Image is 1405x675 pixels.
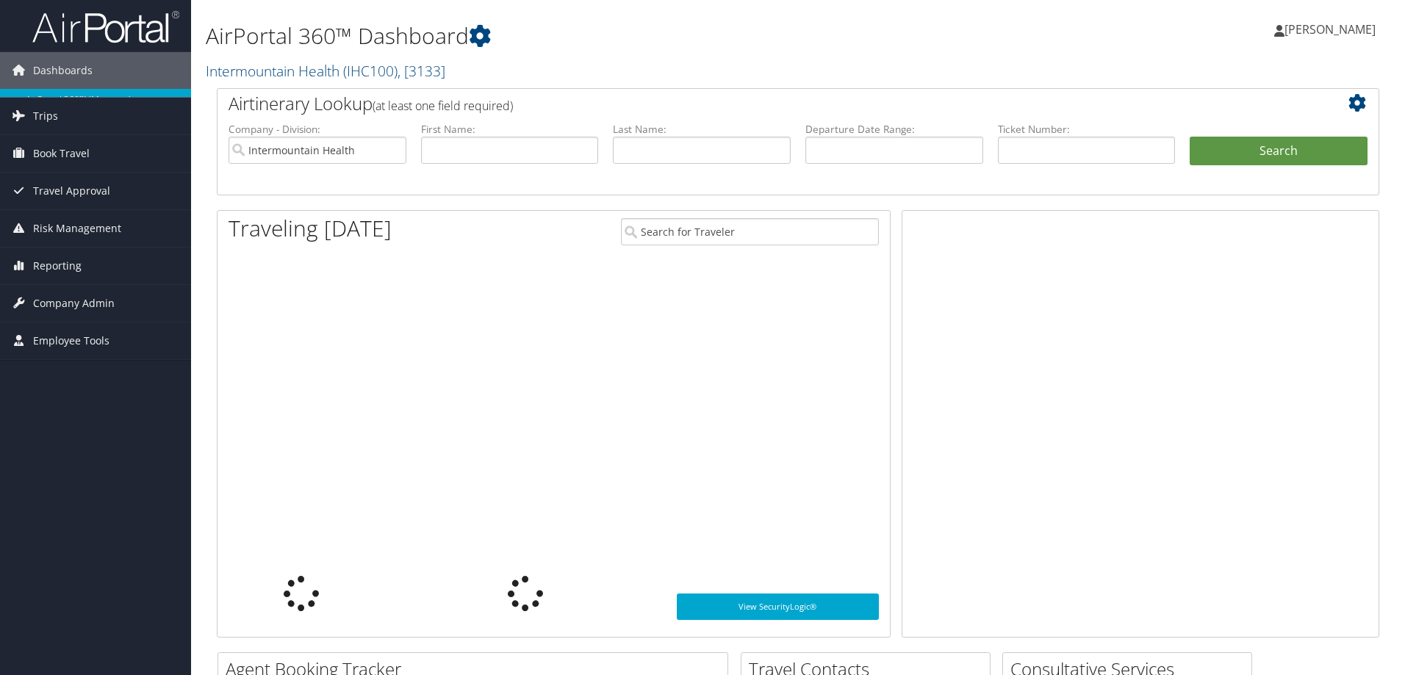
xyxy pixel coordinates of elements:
[805,122,983,137] label: Departure Date Range:
[33,135,90,172] span: Book Travel
[33,52,93,89] span: Dashboards
[1284,21,1376,37] span: [PERSON_NAME]
[677,593,879,620] a: View SecurityLogic®
[421,122,599,137] label: First Name:
[206,21,996,51] h1: AirPortal 360™ Dashboard
[33,173,110,209] span: Travel Approval
[621,218,879,245] input: Search for Traveler
[33,210,121,247] span: Risk Management
[33,322,109,359] span: Employee Tools
[33,98,58,134] span: Trips
[33,285,115,322] span: Company Admin
[32,10,179,44] img: airportal-logo.png
[33,248,82,284] span: Reporting
[229,213,392,244] h1: Traveling [DATE]
[343,61,398,81] span: ( IHC100 )
[1190,137,1368,166] button: Search
[998,122,1176,137] label: Ticket Number:
[613,122,791,137] label: Last Name:
[373,98,513,114] span: (at least one field required)
[398,61,445,81] span: , [ 3133 ]
[229,122,406,137] label: Company - Division:
[1274,7,1390,51] a: [PERSON_NAME]
[229,91,1271,116] h2: Airtinerary Lookup
[206,61,445,81] a: Intermountain Health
